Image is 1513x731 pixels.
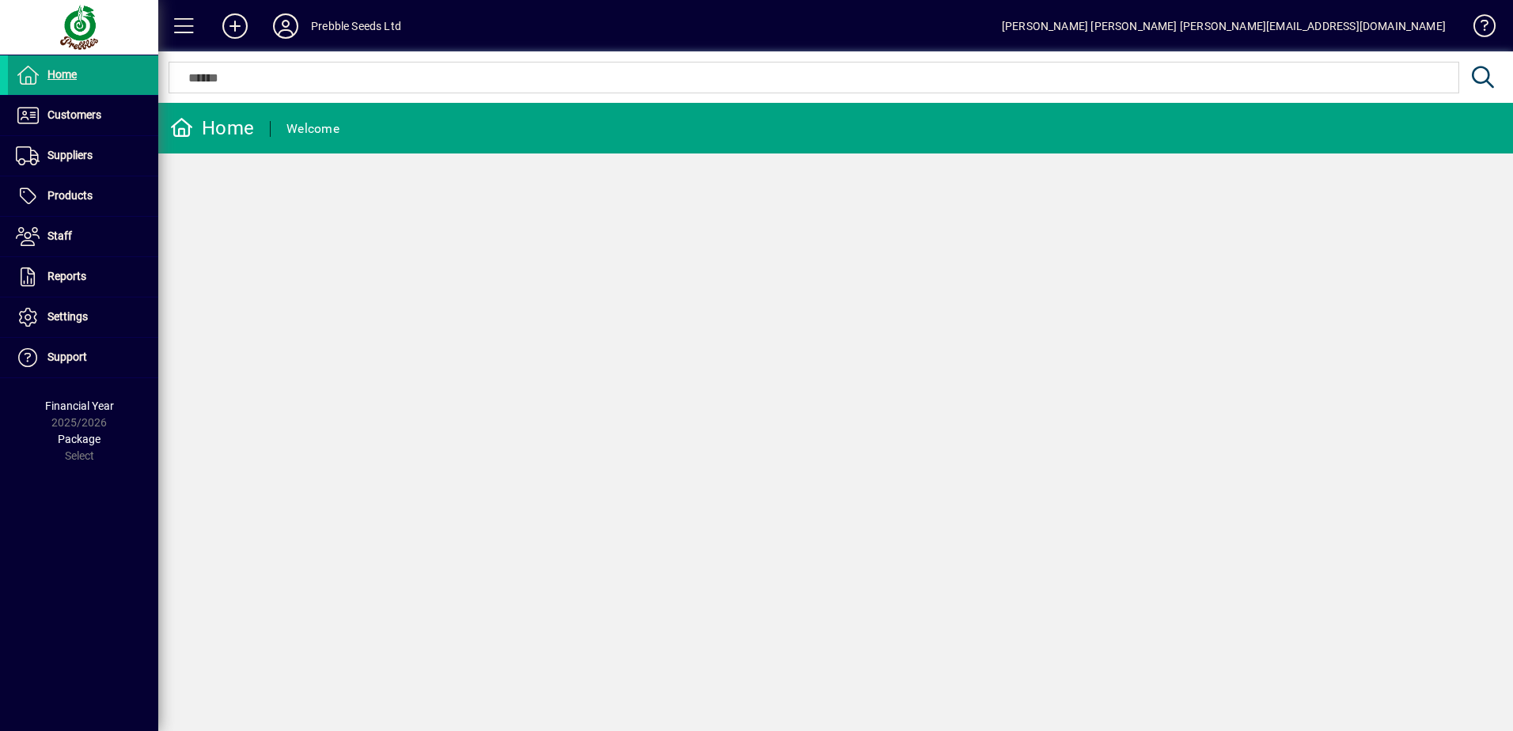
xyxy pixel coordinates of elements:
button: Add [210,12,260,40]
span: Package [58,433,100,445]
span: Home [47,68,77,81]
a: Reports [8,257,158,297]
a: Support [8,338,158,377]
a: Suppliers [8,136,158,176]
span: Products [47,189,93,202]
span: Support [47,350,87,363]
button: Profile [260,12,311,40]
a: Settings [8,297,158,337]
a: Customers [8,96,158,135]
span: Staff [47,229,72,242]
span: Settings [47,310,88,323]
div: Home [170,116,254,141]
a: Staff [8,217,158,256]
div: [PERSON_NAME] [PERSON_NAME] [PERSON_NAME][EMAIL_ADDRESS][DOMAIN_NAME] [1002,13,1446,39]
div: Prebble Seeds Ltd [311,13,401,39]
a: Knowledge Base [1462,3,1493,55]
span: Financial Year [45,400,114,412]
div: Welcome [286,116,339,142]
span: Reports [47,270,86,282]
span: Customers [47,108,101,121]
a: Products [8,176,158,216]
span: Suppliers [47,149,93,161]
